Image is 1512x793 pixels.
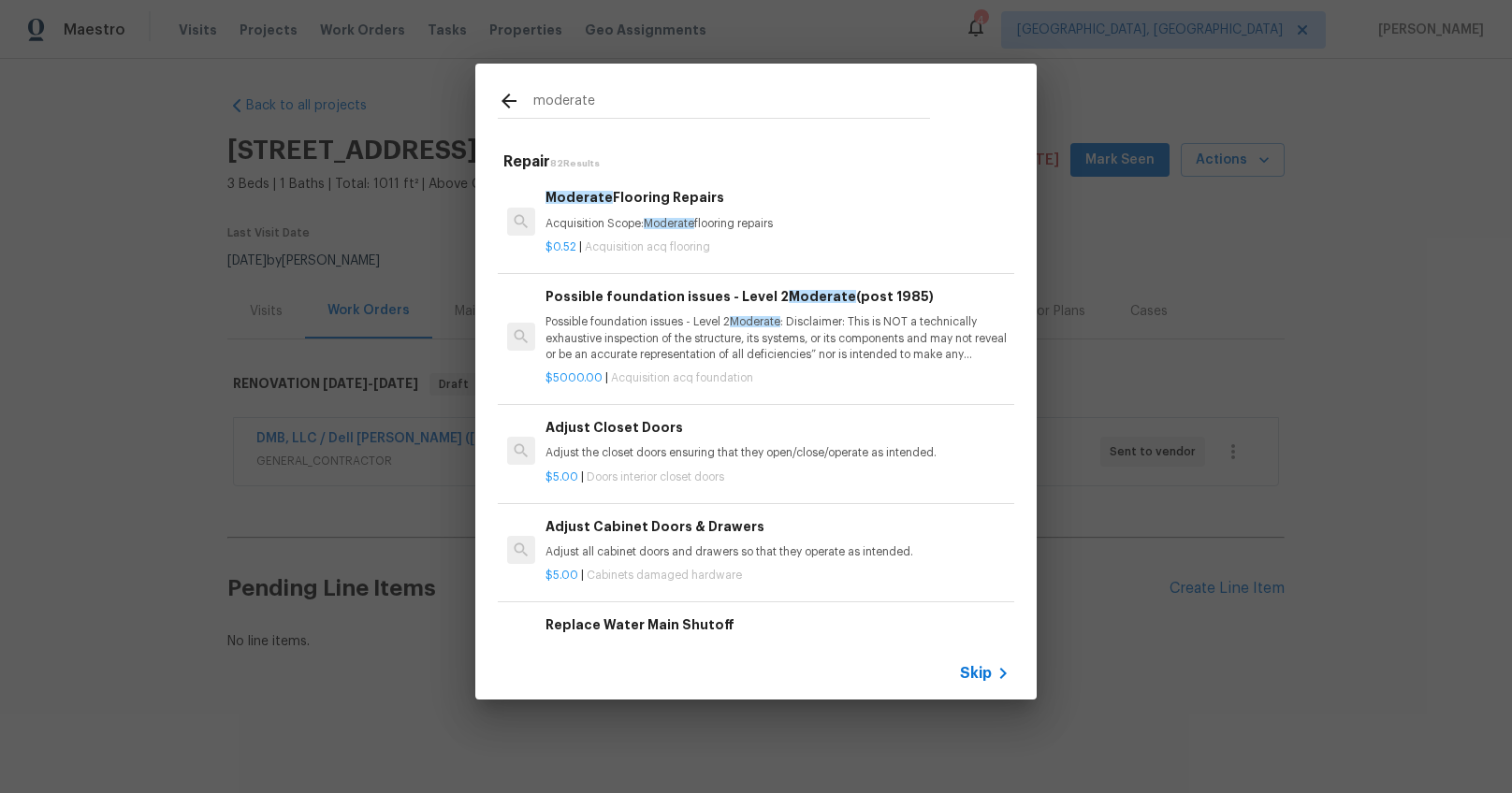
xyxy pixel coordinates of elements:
span: Acquisition acq flooring [585,241,710,252]
span: $5.00 [545,471,578,483]
h6: Flooring Repairs [545,187,1010,208]
span: Moderate [730,316,780,327]
h6: Adjust Cabinet Doors & Drawers [545,516,1010,537]
span: 82 Results [550,159,600,168]
span: $5000.00 [545,372,603,383]
span: Skip [960,664,992,683]
h6: Possible foundation issues - Level 2 (post 1985) [545,286,1010,307]
h5: Repair [503,152,1014,172]
span: Moderate [789,290,856,303]
p: Acquisition Scope: flooring repairs [545,216,1010,232]
span: $0.52 [545,241,576,252]
p: Adjust all cabinet doors and drawers so that they operate as intended. [545,544,1010,560]
p: | [545,568,1010,584]
input: Search issues or repairs [533,90,930,118]
span: Cabinets damaged hardware [587,570,742,581]
p: Possible foundation issues - Level 2 : Disclaimer: This is NOT a technically exhaustive inspectio... [545,314,1010,362]
p: | [545,370,1010,386]
span: Moderate [644,218,694,229]
p: | [545,469,1010,485]
h6: Adjust Closet Doors [545,417,1010,438]
span: Acquisition acq foundation [611,372,753,383]
p: Adjust the closet doors ensuring that they open/close/operate as intended. [545,445,1010,461]
p: | [545,239,1010,255]
span: $5.00 [545,570,578,581]
span: Doors interior closet doors [587,471,724,483]
span: Moderate [545,191,613,204]
h6: Replace Water Main Shutoff [545,614,1010,635]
